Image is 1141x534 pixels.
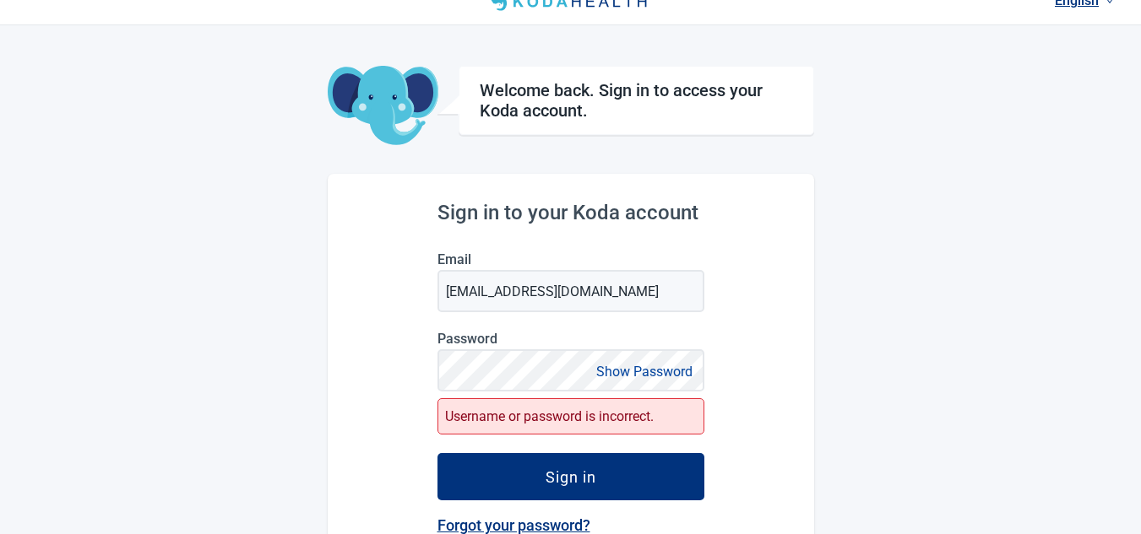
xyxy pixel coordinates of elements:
a: Forgot your password? [437,516,590,534]
div: Sign in [546,468,596,485]
img: Koda Elephant [328,66,438,147]
label: Password [437,331,704,347]
label: Email [437,251,704,267]
button: Show Password [591,360,698,383]
button: Sign in [437,453,704,500]
h1: Welcome back. Sign in to access your Koda account. [480,80,793,121]
h2: Sign in to your Koda account [437,201,704,224]
div: Username or password is incorrect. [437,398,704,434]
